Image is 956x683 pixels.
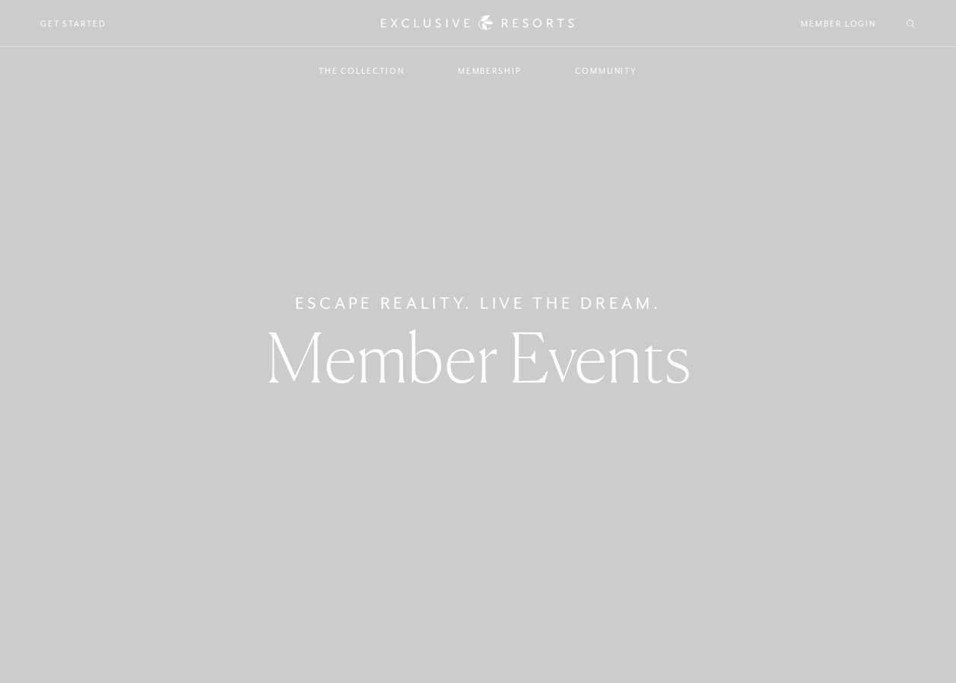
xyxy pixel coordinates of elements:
[295,291,662,316] h6: Escape Reality. Live The Dream.
[303,49,420,93] a: The Collection
[40,17,106,30] a: Get Started
[801,17,876,30] a: Member Login
[443,49,537,93] a: Membership
[266,323,691,392] h1: Member Events
[560,49,653,93] a: Community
